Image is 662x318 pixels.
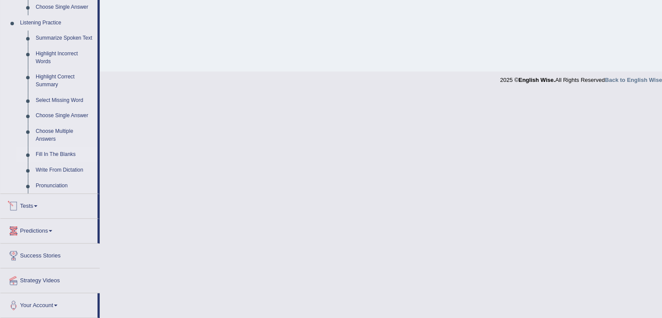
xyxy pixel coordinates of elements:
[518,77,555,83] strong: English Wise.
[0,293,97,315] a: Your Account
[32,69,97,92] a: Highlight Correct Summary
[0,219,97,240] a: Predictions
[32,178,97,194] a: Pronunciation
[32,124,97,147] a: Choose Multiple Answers
[32,108,97,124] a: Choose Single Answer
[32,46,97,69] a: Highlight Incorrect Words
[0,194,97,216] a: Tests
[32,147,97,162] a: Fill In The Blanks
[0,268,100,290] a: Strategy Videos
[32,162,97,178] a: Write From Dictation
[605,77,662,83] a: Back to English Wise
[16,15,97,31] a: Listening Practice
[500,71,662,84] div: 2025 © All Rights Reserved
[32,30,97,46] a: Summarize Spoken Text
[32,93,97,108] a: Select Missing Word
[0,244,100,265] a: Success Stories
